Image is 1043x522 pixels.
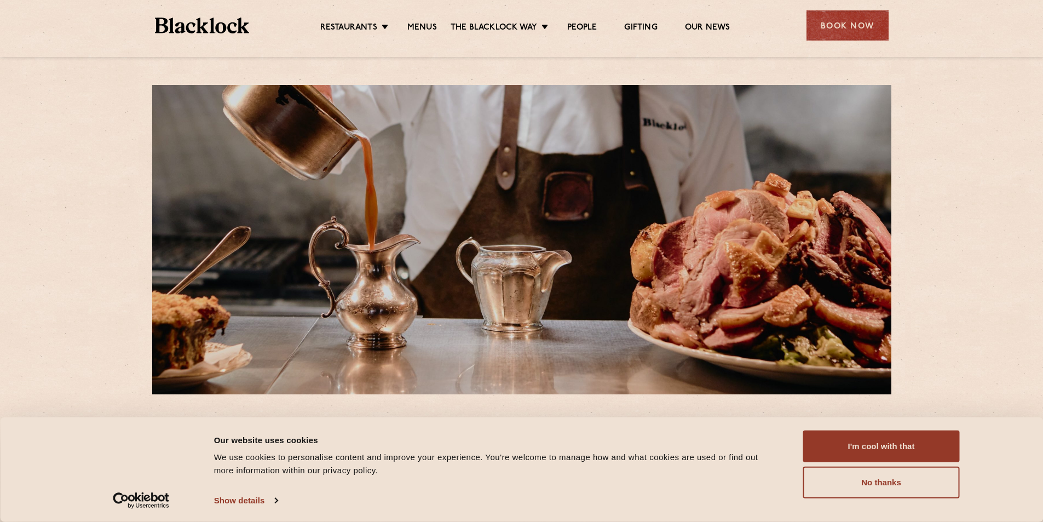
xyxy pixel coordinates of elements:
[93,492,189,509] a: Usercentrics Cookiebot - opens in a new window
[803,467,960,498] button: No thanks
[624,22,657,35] a: Gifting
[685,22,730,35] a: Our News
[567,22,597,35] a: People
[214,451,779,477] div: We use cookies to personalise content and improve your experience. You're welcome to manage how a...
[155,18,250,33] img: BL_Textured_Logo-footer-cropped.svg
[320,22,377,35] a: Restaurants
[806,10,889,41] div: Book Now
[451,22,537,35] a: The Blacklock Way
[803,431,960,462] button: I'm cool with that
[214,492,278,509] a: Show details
[214,433,779,446] div: Our website uses cookies
[407,22,437,35] a: Menus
